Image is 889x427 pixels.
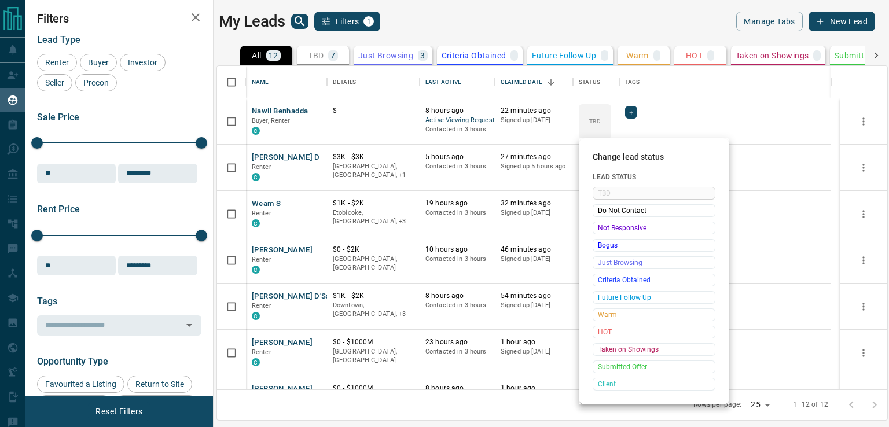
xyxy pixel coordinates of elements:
span: HOT [598,326,710,338]
span: Do Not Contact [598,205,710,216]
div: Criteria Obtained [593,274,715,286]
div: Just Browsing [593,256,715,269]
div: Client [593,378,715,391]
div: Not Responsive [593,222,715,234]
span: Just Browsing [598,257,710,268]
div: HOT [593,326,715,338]
span: Future Follow Up [598,292,710,303]
div: Do Not Contact [593,204,715,217]
div: Submitted Offer [593,360,715,373]
div: Bogus [593,239,715,252]
span: Taken on Showings [598,344,710,355]
span: Submitted Offer [598,361,710,373]
div: Taken on Showings [593,343,715,356]
span: Criteria Obtained [598,274,710,286]
span: Bogus [598,240,710,251]
div: Future Follow Up [593,291,715,304]
span: Client [598,378,710,390]
span: Lead Status [593,173,715,181]
span: Change lead status [593,152,715,161]
span: Warm [598,309,710,321]
span: Not Responsive [598,222,710,234]
div: Warm [593,308,715,321]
